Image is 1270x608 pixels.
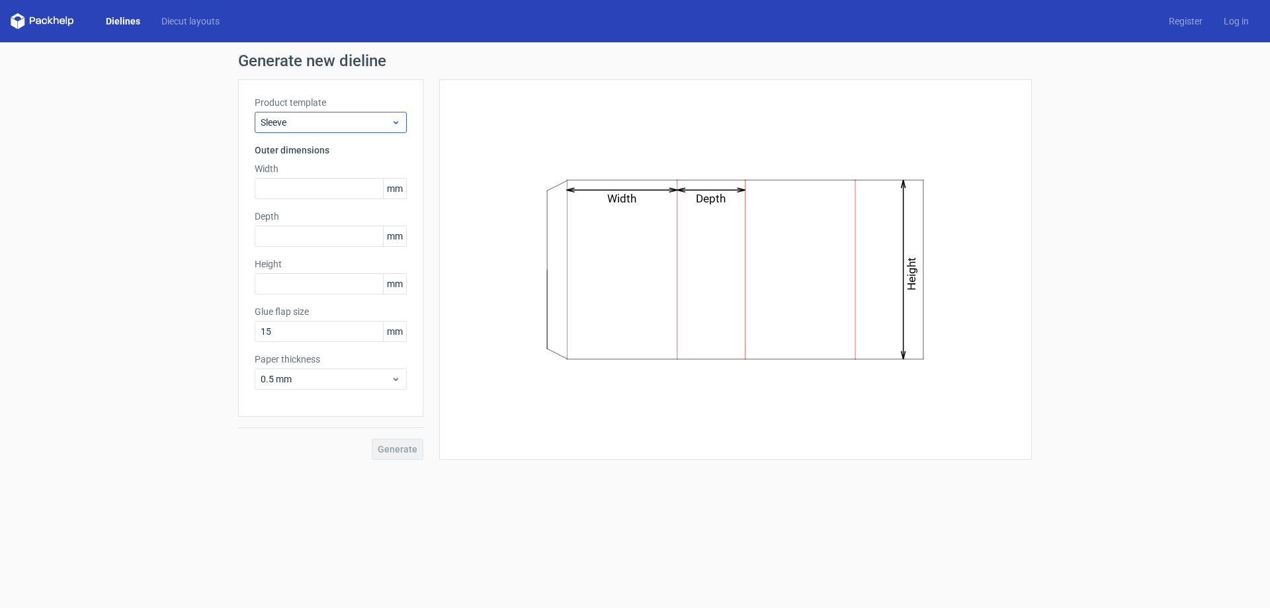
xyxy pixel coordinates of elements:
[261,372,391,386] span: 0.5 mm
[95,15,151,28] a: Dielines
[255,162,407,175] label: Width
[238,53,1032,69] h1: Generate new dieline
[383,179,406,198] span: mm
[906,257,919,290] text: Height
[255,210,407,223] label: Depth
[383,322,406,341] span: mm
[255,144,407,157] h3: Outer dimensions
[383,226,406,246] span: mm
[151,15,230,28] a: Diecut layouts
[255,305,407,318] label: Glue flap size
[1213,15,1259,28] a: Log in
[255,257,407,271] label: Height
[383,274,406,294] span: mm
[261,116,391,129] span: Sleeve
[1158,15,1213,28] a: Register
[255,353,407,366] label: Paper thickness
[697,192,726,205] text: Depth
[608,192,637,205] text: Width
[255,96,407,109] label: Product template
